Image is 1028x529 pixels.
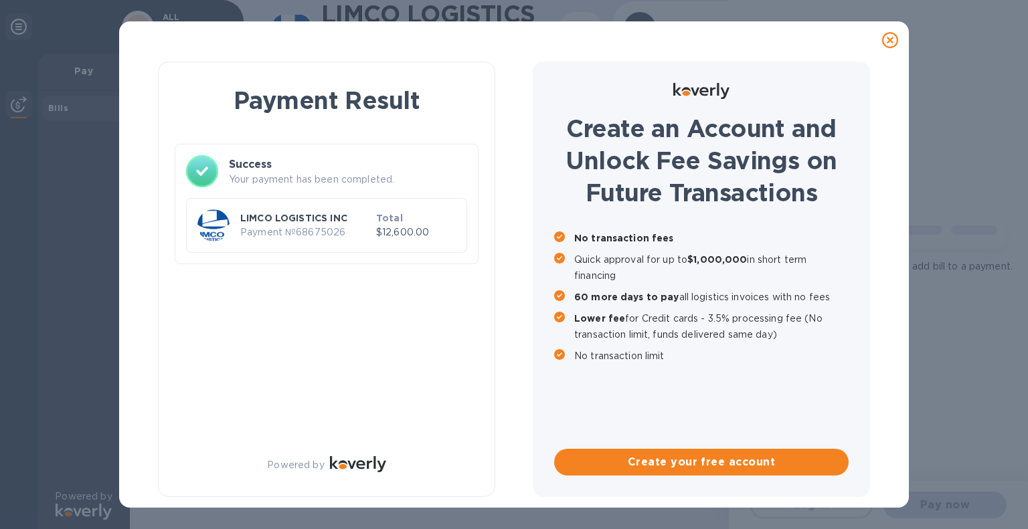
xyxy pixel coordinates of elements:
p: Your payment has been completed. [229,173,467,187]
span: Create your free account [565,454,838,470]
p: Quick approval for up to in short term financing [574,251,849,284]
h1: Create an Account and Unlock Fee Savings on Future Transactions [554,112,849,209]
b: Total [376,213,403,223]
p: for Credit cards - 3.5% processing fee (No transaction limit, funds delivered same day) [574,310,849,342]
p: $12,600.00 [376,225,456,239]
button: Create your free account [554,449,849,475]
p: Payment № 68675026 [240,225,371,239]
p: Powered by [267,458,324,472]
p: all logistics invoices with no fees [574,289,849,305]
p: No transaction limit [574,348,849,364]
b: No transaction fees [574,233,674,243]
h1: Payment Result [180,84,473,117]
img: Logo [673,83,730,99]
img: Logo [330,456,386,472]
b: 60 more days to pay [574,292,679,302]
p: LIMCO LOGISTICS INC [240,211,371,225]
b: $1,000,000 [687,254,747,265]
h3: Success [229,156,467,173]
b: Lower fee [574,313,625,324]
